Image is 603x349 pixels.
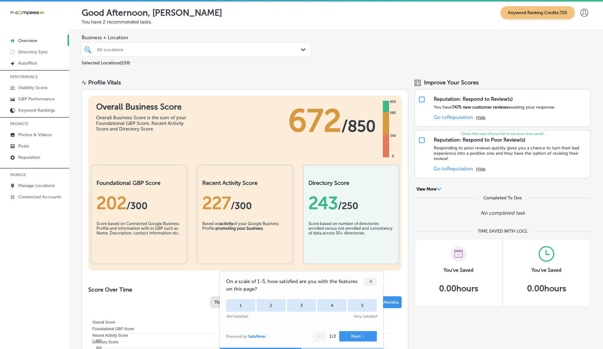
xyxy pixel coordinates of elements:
[368,300,399,305] span: Last 12 Months
[10,10,45,16] img: 660ab0bf-5cc7-4cb8-ba1c-48b5ae0f18e60NCTV_CLogo_TV_Black_-500x88.png
[88,79,121,86] div: Profile Vitals
[389,110,397,115] div: 680
[476,166,486,172] button: Hide
[308,193,394,213] div: 243
[415,186,443,192] button: View More
[434,114,473,120] a: Go toReputation
[531,267,562,273] h3: You've Saved
[288,102,341,140] span: 672
[96,115,190,132] div: Overall Business Score is the sum of your Foundational GBP Score, Recent Activity Score and Direc...
[476,115,486,120] button: Hide
[389,133,397,138] div: 340
[257,299,286,312] div: 2
[97,47,301,52] div: All Locations
[18,49,48,55] p: Directory Sync
[434,166,473,172] a: Go toReputation
[18,108,55,113] p: Keyword Rankings
[389,99,397,105] div: 850
[96,193,182,213] div: 202
[226,278,364,293] span: On a scale of 1-5, how satisfied are you with the features on this page?
[329,334,336,339] div: 1 / 2
[96,221,182,253] div: Score based on Connected Google Business Profile and information with in GBP such as Name, Descri...
[226,334,266,339] div: Powered by
[317,299,346,312] div: 4
[226,299,255,312] div: 1
[82,8,222,18] p: Good Afternoon, [PERSON_NAME]
[88,340,118,344] span: Directory Score
[339,331,377,341] button: Next→
[527,284,566,293] h5: 0.00 hours
[313,331,326,341] button: ←
[391,154,395,159] div: 0
[478,228,528,234] div: TIME SAVED WITH LOCL
[338,200,358,212] span: /250
[364,278,377,286] div: ✕
[434,96,513,102] div: Reputation: Respond to Review(s)
[18,143,29,149] p: Posts
[18,85,47,90] p: Visibility Score
[88,327,134,331] span: Foundational GBP Score
[348,299,377,312] div: 5
[18,155,40,160] p: Reputation
[341,117,376,136] span: / 850
[18,38,37,43] p: Overview
[415,132,590,136] p: Check this task off your list to see your time saved!
[452,105,508,110] strong: 7475 new customer reviews
[248,334,266,339] a: SatisMeter
[127,200,148,212] span: / 300
[439,284,478,293] h5: 0.00 hours
[443,267,474,273] h3: You've Saved
[88,333,128,338] span: Recent Activity Score
[434,137,525,143] div: Reputation: Respond to Poor Review(s)
[215,226,263,231] b: promoting your business
[215,300,237,305] span: This Month
[501,6,575,19] span: Keyword Ranking Credits: 720
[434,105,556,110] p: You have awaiting your response.
[18,183,55,188] p: Manage Locations
[434,145,587,161] p: Responding to poor reviews quickly gives you a chance to turn their bad experience into a positiv...
[483,195,522,201] div: Completed To Dos
[96,339,102,342] tspan: 850
[308,221,394,253] div: Score based on number of directories enrolled versus not enrolled and consistency of data across ...
[481,210,525,216] p: No completed task
[231,200,252,212] span: /300
[220,221,233,226] b: activity
[88,286,402,293] h2: Score Over Time
[82,35,311,40] span: Business + Location
[88,320,115,325] span: Overall Score
[96,180,182,186] h2: Foundational GBP Score
[82,19,590,25] p: You have 2 recommended tasks.
[18,194,61,200] p: Connected Accounts
[226,314,248,319] div: Not Satisfied
[287,299,316,312] div: 3
[18,132,52,137] p: Photos & Videos
[308,180,394,186] h2: Directory Score
[96,102,190,112] h1: Overall Business Score
[424,79,479,86] span: Improve Your Scores
[202,221,287,253] div: Based on of your Google Business Profile .
[18,61,37,66] p: AutoPilot
[82,58,130,66] p: Selected Locations ( 159 )
[202,180,287,186] h2: Recent Activity Score
[18,96,55,102] p: GBP Performance
[202,193,287,213] div: 227
[353,314,377,319] div: Very Satisfied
